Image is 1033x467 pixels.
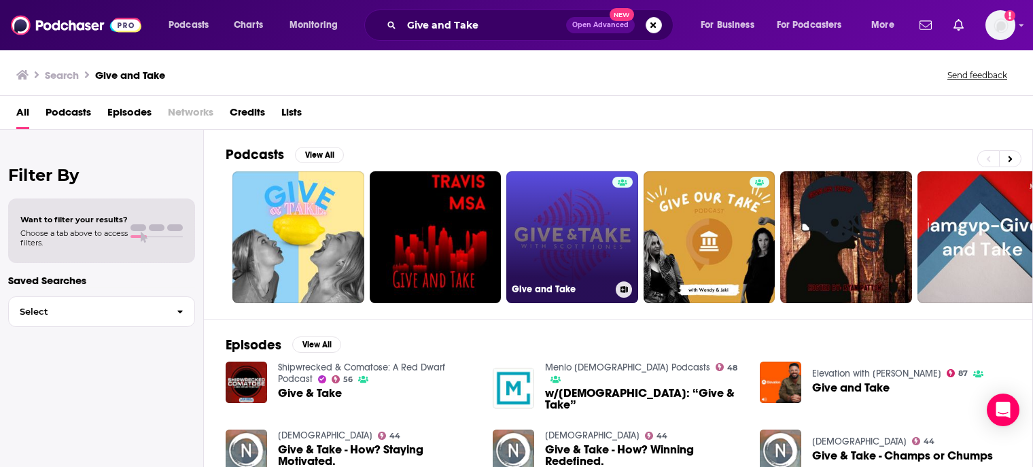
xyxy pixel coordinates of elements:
a: 87 [947,369,968,377]
img: Podchaser - Follow, Share and Rate Podcasts [11,12,141,38]
button: open menu [768,14,862,36]
button: Open AdvancedNew [566,17,635,33]
button: Show profile menu [985,10,1015,40]
h2: Episodes [226,336,281,353]
a: Give & Take - How? Winning Redefined. [545,444,743,467]
a: 44 [378,432,401,440]
span: Select [9,307,166,316]
a: w/God: “Give & Take” [545,387,743,411]
button: open menu [280,14,355,36]
h2: Podcasts [226,146,284,163]
a: Episodes [107,101,152,129]
a: All [16,101,29,129]
img: User Profile [985,10,1015,40]
a: 44 [912,437,935,445]
a: 48 [716,363,738,371]
input: Search podcasts, credits, & more... [402,14,566,36]
a: Narrate Church [278,430,372,441]
a: Give & Take - How? Staying Motivated. [278,444,476,467]
span: Logged in as jfalkner [985,10,1015,40]
span: New [610,8,634,21]
img: Give and Take [760,362,801,403]
span: 87 [958,370,968,377]
a: PodcastsView All [226,146,344,163]
span: 44 [656,433,667,439]
a: Narrate Church [545,430,640,441]
button: Send feedback [943,69,1011,81]
button: View All [295,147,344,163]
h2: Filter By [8,165,195,185]
span: For Business [701,16,754,35]
h3: Search [45,69,79,82]
span: Open Advanced [572,22,629,29]
p: Saved Searches [8,274,195,287]
a: Give & Take - Champs or Chumps [812,450,993,462]
a: Show notifications dropdown [914,14,937,37]
a: Shipwrecked & Comatose: A Red Dwarf Podcast [278,362,445,385]
span: Podcasts [169,16,209,35]
a: Podcasts [46,101,91,129]
span: Want to filter your results? [20,215,128,224]
a: 44 [645,432,668,440]
h3: Give and Take [512,283,610,295]
span: 44 [924,438,934,445]
span: 48 [727,365,737,371]
svg: Add a profile image [1004,10,1015,21]
span: More [871,16,894,35]
button: open menu [691,14,771,36]
span: 44 [389,433,400,439]
a: Charts [225,14,271,36]
a: 56 [332,375,353,383]
a: Give & Take [278,387,342,399]
a: Elevation with Steven Furtick [812,368,941,379]
button: Select [8,296,195,327]
a: Lists [281,101,302,129]
button: open menu [159,14,226,36]
span: Networks [168,101,213,129]
a: Give and Take [812,382,890,394]
button: open menu [862,14,911,36]
span: 56 [343,377,353,383]
a: EpisodesView All [226,336,341,353]
a: Show notifications dropdown [948,14,969,37]
span: Monitoring [290,16,338,35]
img: Give & Take [226,362,267,403]
img: w/God: “Give & Take” [493,368,534,409]
a: Menlo Church Podcasts [545,362,710,373]
span: Charts [234,16,263,35]
a: Narrate Church [812,436,907,447]
a: Credits [230,101,265,129]
span: w/[DEMOGRAPHIC_DATA]: “Give & Take” [545,387,743,411]
button: View All [292,336,341,353]
a: Give and Take [506,171,638,303]
h3: Give and Take [95,69,165,82]
span: For Podcasters [777,16,842,35]
div: Open Intercom Messenger [987,394,1019,426]
div: Search podcasts, credits, & more... [377,10,686,41]
span: Choose a tab above to access filters. [20,228,128,247]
